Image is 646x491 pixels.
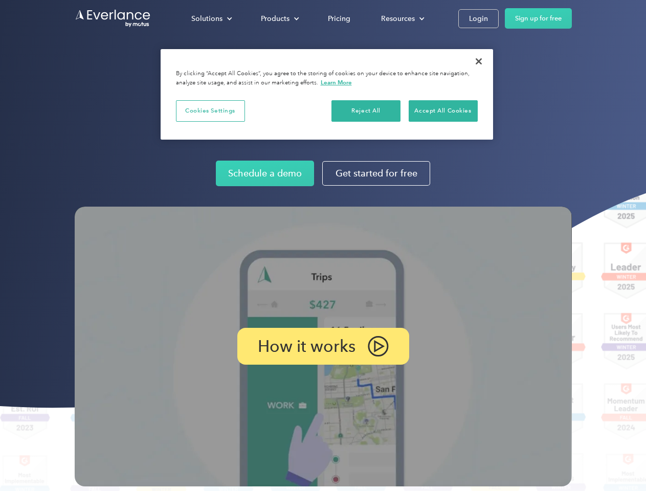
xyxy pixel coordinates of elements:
a: Sign up for free [505,8,572,29]
a: Login [458,9,499,28]
a: Go to homepage [75,9,151,28]
div: Solutions [181,10,240,28]
input: Submit [75,61,127,82]
div: Solutions [191,12,222,25]
div: Resources [371,10,433,28]
a: Pricing [318,10,361,28]
div: Pricing [328,12,350,25]
a: More information about your privacy, opens in a new tab [321,79,352,86]
div: Cookie banner [161,49,493,140]
div: Login [469,12,488,25]
a: Schedule a demo [216,161,314,186]
a: Get started for free [322,161,430,186]
button: Reject All [331,100,400,122]
p: How it works [258,340,355,352]
div: Resources [381,12,415,25]
div: Products [261,12,289,25]
button: Cookies Settings [176,100,245,122]
button: Accept All Cookies [409,100,478,122]
div: Products [251,10,307,28]
div: By clicking “Accept All Cookies”, you agree to the storing of cookies on your device to enhance s... [176,70,478,87]
div: Privacy [161,49,493,140]
button: Close [467,50,490,73]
